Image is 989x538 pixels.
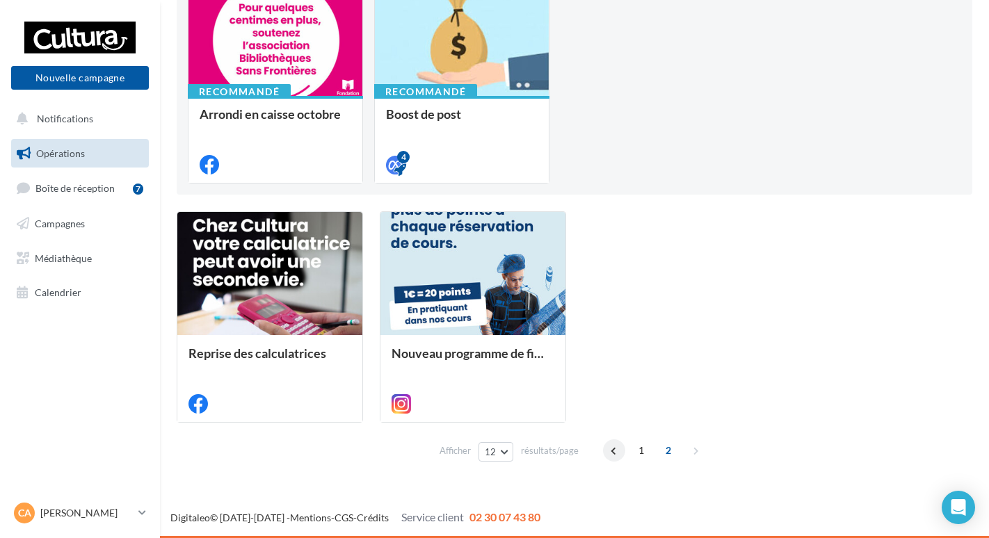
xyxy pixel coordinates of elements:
[657,439,680,462] span: 2
[11,66,149,90] button: Nouvelle campagne
[188,84,291,99] div: Recommandé
[35,252,92,263] span: Médiathèque
[397,151,410,163] div: 4
[37,113,93,124] span: Notifications
[401,510,464,523] span: Service client
[170,512,540,523] span: © [DATE]-[DATE] - - -
[8,139,152,168] a: Opérations
[8,244,152,273] a: Médiathèque
[35,286,81,298] span: Calendrier
[8,104,146,133] button: Notifications
[188,346,351,374] div: Reprise des calculatrices
[35,182,115,194] span: Boîte de réception
[521,444,579,457] span: résultats/page
[200,107,351,135] div: Arrondi en caisse octobre
[469,510,540,523] span: 02 30 07 43 80
[8,278,152,307] a: Calendrier
[290,512,331,523] a: Mentions
[170,512,210,523] a: Digitaleo
[35,218,85,229] span: Campagnes
[8,209,152,238] a: Campagnes
[392,346,554,374] div: Nouveau programme de fidélité - Cours
[40,506,133,520] p: [PERSON_NAME]
[479,442,514,462] button: 12
[8,173,152,203] a: Boîte de réception7
[357,512,389,523] a: Crédits
[133,184,143,195] div: 7
[485,446,497,457] span: 12
[36,147,85,159] span: Opérations
[630,439,652,462] span: 1
[942,491,975,524] div: Open Intercom Messenger
[440,444,471,457] span: Afficher
[18,506,31,520] span: CA
[374,84,477,99] div: Recommandé
[11,500,149,526] a: CA [PERSON_NAME]
[335,512,353,523] a: CGS
[386,107,538,135] div: Boost de post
